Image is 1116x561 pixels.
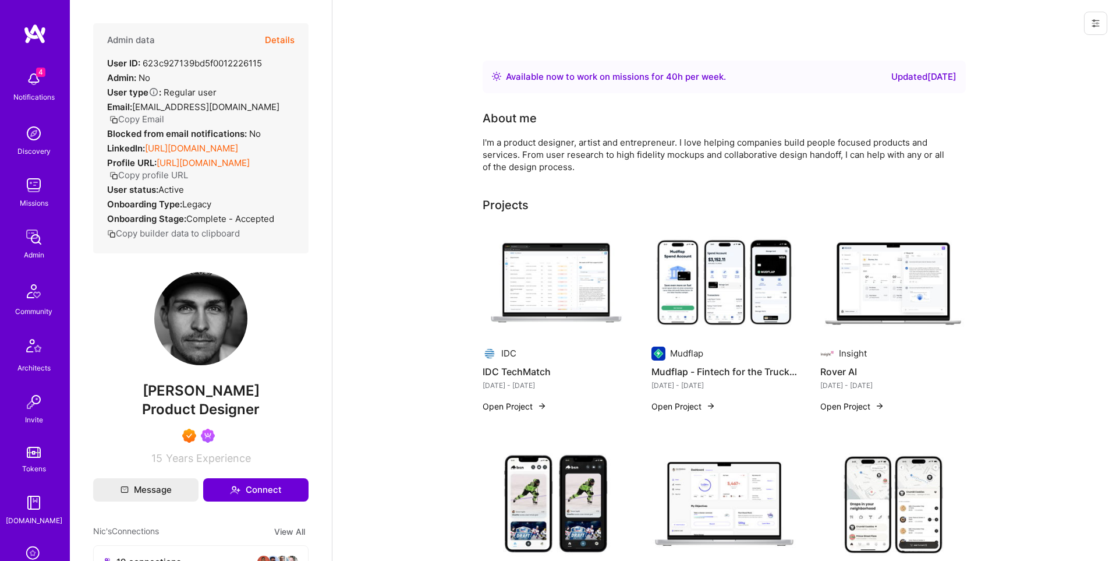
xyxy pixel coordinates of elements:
h4: Admin data [107,35,155,45]
img: Availability [492,72,501,81]
img: logo [23,23,47,44]
div: [DATE] - [DATE] [820,379,966,391]
img: Company logo [651,347,665,361]
div: IDC [501,347,516,359]
div: Tokens [22,463,46,475]
img: User Avatar [154,272,247,365]
a: [URL][DOMAIN_NAME] [157,157,250,168]
i: Help [148,87,159,97]
button: Open Project [483,400,547,412]
i: icon Copy [107,230,116,238]
span: Nic's Connections [93,525,159,538]
strong: Admin: [107,72,136,83]
strong: Profile URL: [107,157,157,168]
img: Community [20,277,48,305]
h4: Rover AI [820,364,966,379]
img: Climate Club [651,450,797,559]
div: Missions [20,197,48,209]
img: Company logo [820,347,834,361]
span: [PERSON_NAME] [93,382,309,400]
img: Mudflap - Fintech for the Trucking Industry [651,228,797,337]
div: Admin [24,249,44,261]
img: guide book [22,491,45,514]
span: 4 [36,68,45,77]
div: Mudflap [670,347,703,359]
img: bell [22,68,45,91]
h4: Mudflap - Fintech for the Trucking Industry [651,364,797,379]
div: [DATE] - [DATE] [651,379,797,391]
div: Community [15,305,52,317]
button: Message [93,478,199,502]
div: I'm a product designer, artist and entrepreneur. I love helping companies build people focused pr... [483,136,948,173]
i: icon Connect [230,485,240,495]
strong: LinkedIn: [107,143,145,154]
span: Years Experience [166,452,251,464]
h4: IDC TechMatch [483,364,628,379]
img: Company logo [483,347,497,361]
img: arrow-right [875,401,884,411]
img: teamwork [22,174,45,197]
img: DroppinBuy [820,450,966,559]
div: Available now to work on missions for h per week . [506,70,726,84]
span: 15 [151,452,162,464]
div: Regular user [107,86,217,98]
img: BSN [483,450,628,559]
div: Discovery [17,145,51,157]
i: icon Mail [121,486,129,494]
img: Exceptional A.Teamer [182,429,196,443]
i: icon Copy [109,115,118,124]
i: icon Copy [109,171,118,180]
a: [URL][DOMAIN_NAME] [145,143,238,154]
img: Invite [22,390,45,414]
img: admin teamwork [22,225,45,249]
button: Copy Email [109,113,164,125]
img: arrow-right [537,401,547,411]
strong: Blocked from email notifications: [107,128,249,139]
strong: User status: [107,184,158,195]
img: discovery [22,122,45,145]
span: legacy [182,199,211,210]
div: 623c927139bd5f0012226115 [107,57,262,69]
span: 40 [666,71,678,82]
div: Architects [17,362,51,374]
img: tokens [27,447,41,458]
strong: Onboarding Stage: [107,213,186,224]
img: IDC TechMatch [483,228,628,337]
span: Active [158,184,184,195]
div: Insight [839,347,867,359]
img: Rover AI [820,228,966,337]
div: Notifications [13,91,55,103]
div: [DOMAIN_NAME] [6,514,62,527]
img: Been on Mission [201,429,215,443]
button: Copy profile URL [109,169,188,181]
strong: Onboarding Type: [107,199,182,210]
span: Complete - Accepted [186,213,274,224]
div: Projects [483,196,529,214]
div: Updated [DATE] [891,70,956,84]
button: Open Project [820,400,884,412]
img: Architects [20,334,48,362]
button: Copy builder data to clipboard [107,227,240,239]
span: [EMAIL_ADDRESS][DOMAIN_NAME] [132,101,279,112]
div: About me [483,110,537,127]
strong: User type : [107,87,161,98]
strong: Email: [107,101,132,112]
div: Invite [25,414,43,426]
div: [DATE] - [DATE] [483,379,628,391]
span: Product Designer [142,401,260,418]
strong: User ID: [107,58,140,69]
div: No [107,128,261,140]
button: Open Project [651,400,715,412]
img: arrow-right [706,401,715,411]
button: View All [271,525,309,538]
button: Details [265,23,295,57]
button: Connect [203,478,309,502]
div: No [107,72,150,84]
